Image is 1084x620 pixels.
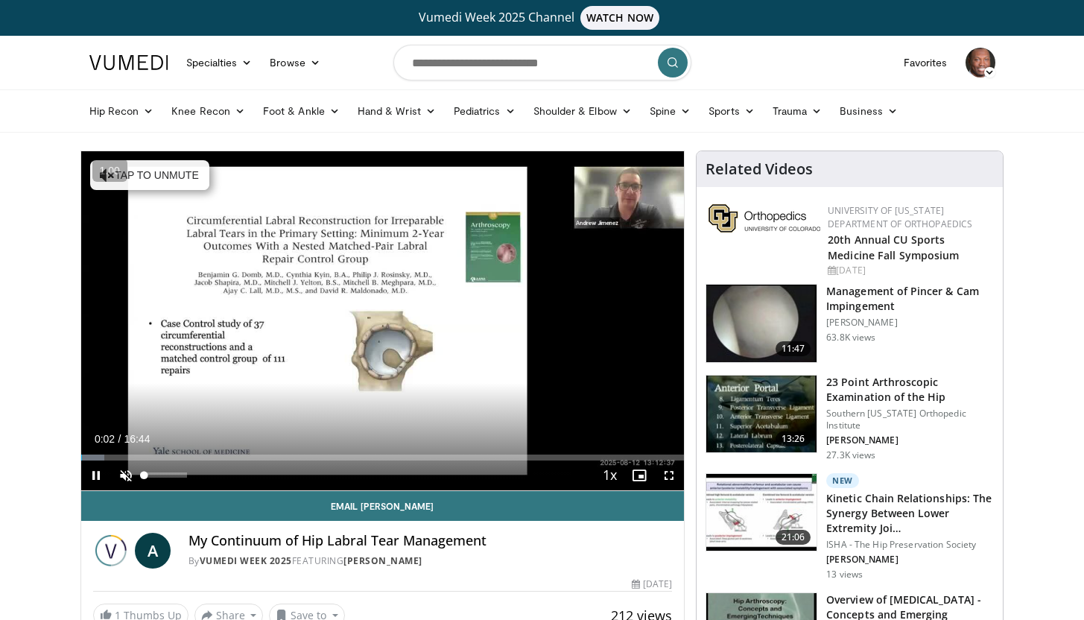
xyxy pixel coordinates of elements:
button: Playback Rate [595,461,624,490]
h3: Kinetic Chain Relationships: The Synergy Between Lower Extremity Joi… [826,491,994,536]
a: 13:26 23 Point Arthroscopic Examination of the Hip Southern [US_STATE] Orthopedic Institute [PERS... [706,375,994,461]
a: 11:47 Management of Pincer & Cam Impingement [PERSON_NAME] 63.8K views [706,284,994,363]
button: Tap to unmute [90,160,209,190]
img: Vumedi Week 2025 [93,533,129,569]
a: 21:06 New Kinetic Chain Relationships: The Synergy Between Lower Extremity Joi… ISHA - The Hip Pr... [706,473,994,581]
div: [DATE] [828,264,991,277]
div: Progress Bar [81,455,685,461]
a: University of [US_STATE] Department of Orthopaedics [828,204,972,230]
a: Pediatrics [445,96,524,126]
img: oa8B-rsjN5HfbTbX4xMDoxOjBrO-I4W8.150x105_q85_crop-smart_upscale.jpg [706,376,817,453]
span: 16:44 [124,433,150,445]
video-js: Video Player [81,151,685,491]
a: Email [PERSON_NAME] [81,491,685,521]
a: Browse [261,48,329,77]
a: Foot & Ankle [254,96,349,126]
span: / [118,433,121,445]
p: 13 views [826,569,863,581]
h4: My Continuum of Hip Labral Tear Management [188,533,673,549]
a: Spine [641,96,700,126]
button: Enable picture-in-picture mode [624,461,654,490]
div: [DATE] [632,578,672,591]
img: 38483_0000_3.png.150x105_q85_crop-smart_upscale.jpg [706,285,817,362]
span: 0:02 [95,433,115,445]
a: A [135,533,171,569]
h4: Related Videos [706,160,813,178]
button: Unmute [111,461,141,490]
a: [PERSON_NAME] [343,554,422,567]
span: 21:06 [776,530,811,545]
h3: Management of Pincer & Cam Impingement [826,284,994,314]
p: Southern [US_STATE] Orthopedic Institute [826,408,994,431]
img: 32a4bfa3-d390-487e-829c-9985ff2db92b.150x105_q85_crop-smart_upscale.jpg [706,474,817,551]
p: ISHA - The Hip Preservation Society [826,539,994,551]
p: 63.8K views [826,332,875,344]
span: WATCH NOW [580,6,659,30]
div: By FEATURING [188,554,673,568]
p: 27.3K views [826,449,875,461]
a: Vumedi Week 2025 ChannelWATCH NOW [92,6,993,30]
a: Specialties [177,48,262,77]
p: [PERSON_NAME] [826,434,994,446]
a: Favorites [895,48,957,77]
a: Business [831,96,907,126]
p: [PERSON_NAME] [826,554,994,566]
input: Search topics, interventions [393,45,691,80]
a: Shoulder & Elbow [524,96,641,126]
p: New [826,473,859,488]
span: 13:26 [776,431,811,446]
a: Hand & Wrist [349,96,445,126]
img: VuMedi Logo [89,55,168,70]
img: 355603a8-37da-49b6-856f-e00d7e9307d3.png.150x105_q85_autocrop_double_scale_upscale_version-0.2.png [709,204,820,232]
h3: 23 Point Arthroscopic Examination of the Hip [826,375,994,405]
a: Sports [700,96,764,126]
button: Fullscreen [654,461,684,490]
button: Pause [81,461,111,490]
p: [PERSON_NAME] [826,317,994,329]
a: 20th Annual CU Sports Medicine Fall Symposium [828,232,959,262]
span: 11:47 [776,341,811,356]
a: Vumedi Week 2025 [200,554,292,567]
div: Volume Level [145,472,187,478]
a: Hip Recon [80,96,163,126]
a: Knee Recon [162,96,254,126]
a: Trauma [764,96,831,126]
img: Avatar [966,48,995,77]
